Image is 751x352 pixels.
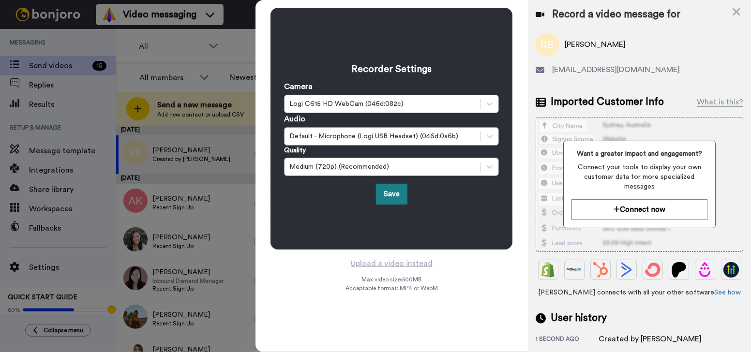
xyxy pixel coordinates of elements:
span: [EMAIL_ADDRESS][DOMAIN_NAME] [552,64,680,75]
label: Quality [284,146,306,155]
img: Drip [697,262,713,278]
img: ConvertKit [645,262,661,278]
div: Created by [PERSON_NAME] [599,333,702,345]
span: Imported Customer Info [551,95,664,109]
label: Camera [284,81,313,92]
a: See how [715,289,741,296]
span: User history [551,311,607,325]
button: Connect now [571,199,708,220]
span: Max video size: 500 MB [361,276,421,283]
div: What is this? [697,96,743,108]
div: Medium (720p) (Recommended) [289,162,476,172]
img: Patreon [671,262,687,278]
img: ActiveCampaign [619,262,634,278]
button: Save [376,184,407,205]
span: Connect your tools to display your own customer data for more specialized messages [571,162,708,191]
button: Upload a video instead [348,257,436,270]
div: Default - Microphone (Logi USB Headset) (046d:0a6b) [289,132,476,141]
div: 1 second ago [536,335,599,345]
img: Shopify [541,262,556,278]
img: GoHighLevel [723,262,739,278]
img: Ontraport [567,262,582,278]
span: Want a greater impact and engagement? [571,149,708,159]
span: Acceptable format: MP4 or WebM [345,284,438,292]
label: Audio [284,113,305,125]
span: [PERSON_NAME] connects with all your other software [536,288,743,297]
div: Logi C615 HD WebCam (046d:082c) [289,99,476,109]
h3: Recorder Settings [284,62,499,76]
img: Hubspot [593,262,608,278]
